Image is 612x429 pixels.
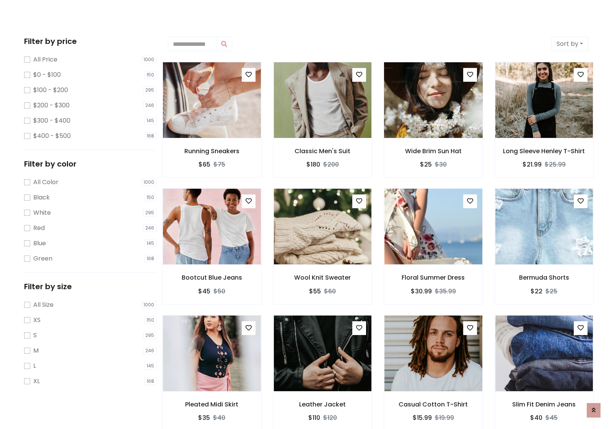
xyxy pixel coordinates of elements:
label: M [33,346,39,355]
h6: Floral Summer Dress [384,274,483,281]
label: All Price [33,55,57,64]
span: 295 [143,332,156,339]
h6: Running Sneakers [163,147,261,155]
h6: Wide Brim Sun Hat [384,147,483,155]
h6: $30.99 [411,288,432,295]
del: $25 [545,287,557,296]
h6: $21.99 [522,161,542,168]
span: 150 [144,71,156,79]
h6: Pleated Midi Skirt [163,401,261,408]
span: 1000 [141,56,156,63]
span: 145 [144,240,156,247]
span: 150 [144,316,156,324]
label: $100 - $200 [33,86,68,95]
h6: Wool Knit Sweater [273,274,372,281]
del: $30 [435,160,447,169]
label: All Color [33,178,59,187]
h6: $35 [198,414,210,421]
del: $45 [545,413,558,422]
label: XL [33,377,40,386]
button: Sort by [552,37,588,51]
h6: $55 [309,288,321,295]
del: $75 [213,160,225,169]
h6: $45 [198,288,210,295]
span: 168 [144,377,156,385]
span: 246 [143,224,156,232]
label: All Size [33,300,54,309]
span: 168 [144,255,156,262]
span: 1000 [141,178,156,186]
h6: Slim Fit Denim Jeans [495,401,594,408]
span: 295 [143,209,156,217]
del: $50 [213,287,225,296]
h6: $65 [199,161,210,168]
h6: Bootcut Blue Jeans [163,274,261,281]
span: 246 [143,102,156,109]
del: $120 [323,413,337,422]
span: 150 [144,194,156,201]
h6: Classic Men's Suit [273,147,372,155]
del: $40 [213,413,225,422]
del: $60 [324,287,336,296]
label: $300 - $400 [33,116,70,125]
label: L [33,361,36,371]
h5: Filter by price [24,37,156,46]
h6: $15.99 [413,414,432,421]
span: 1000 [141,301,156,309]
del: $35.99 [435,287,456,296]
span: 246 [143,347,156,355]
h6: Long Sleeve Henley T-Shirt [495,147,594,155]
label: $200 - $300 [33,101,70,110]
label: Black [33,193,50,202]
h5: Filter by size [24,282,156,291]
h6: Casual Cotton T-Shirt [384,401,483,408]
h6: $25 [420,161,432,168]
label: S [33,331,37,340]
h6: $40 [530,414,542,421]
h6: $22 [531,288,542,295]
label: Green [33,254,52,263]
label: XS [33,316,41,325]
h5: Filter by color [24,159,156,168]
del: $25.99 [545,160,566,169]
h6: Bermuda Shorts [495,274,594,281]
label: Blue [33,239,46,248]
del: $19.99 [435,413,454,422]
h6: $110 [308,414,320,421]
del: $200 [323,160,339,169]
label: Red [33,223,45,233]
label: $0 - $100 [33,70,61,79]
label: White [33,208,51,217]
span: 145 [144,362,156,370]
span: 168 [144,132,156,140]
span: 145 [144,117,156,125]
h6: Leather Jacket [273,401,372,408]
span: 295 [143,86,156,94]
label: $400 - $500 [33,131,71,141]
h6: $180 [306,161,320,168]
